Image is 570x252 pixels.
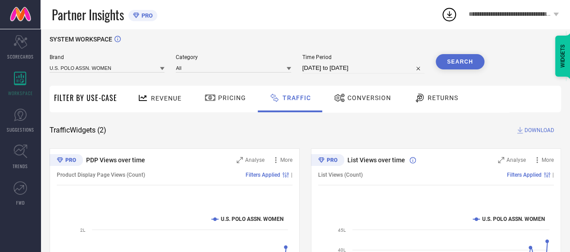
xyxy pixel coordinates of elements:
[54,92,117,103] span: Filter By Use-Case
[7,126,34,133] span: SUGGESTIONS
[8,90,33,96] span: WORKSPACE
[347,156,405,164] span: List Views over time
[86,156,145,164] span: PDP Views over time
[436,54,484,69] button: Search
[302,63,424,73] input: Select time period
[139,12,153,19] span: PRO
[482,216,545,222] text: U.S. POLO ASSN. WOMEN
[311,154,344,168] div: Premium
[176,54,291,60] span: Category
[542,157,554,163] span: More
[302,54,424,60] span: Time Period
[441,6,457,23] div: Open download list
[291,172,292,178] span: |
[57,172,145,178] span: Product Display Page Views (Count)
[506,157,526,163] span: Analyse
[50,126,106,135] span: Traffic Widgets ( 2 )
[347,94,391,101] span: Conversion
[50,154,83,168] div: Premium
[50,54,164,60] span: Brand
[498,157,504,163] svg: Zoom
[80,228,86,233] text: 2L
[221,216,283,222] text: U.S. POLO ASSN. WOMEN
[552,172,554,178] span: |
[151,95,182,102] span: Revenue
[50,36,112,43] span: SYSTEM WORKSPACE
[245,157,264,163] span: Analyse
[283,94,311,101] span: Traffic
[13,163,28,170] span: TRENDS
[524,126,554,135] span: DOWNLOAD
[218,94,246,101] span: Pricing
[16,199,25,206] span: FWD
[318,172,363,178] span: List Views (Count)
[237,157,243,163] svg: Zoom
[7,53,34,60] span: SCORECARDS
[246,172,280,178] span: Filters Applied
[52,5,124,24] span: Partner Insights
[338,228,346,233] text: 45L
[507,172,542,178] span: Filters Applied
[280,157,292,163] span: More
[428,94,458,101] span: Returns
